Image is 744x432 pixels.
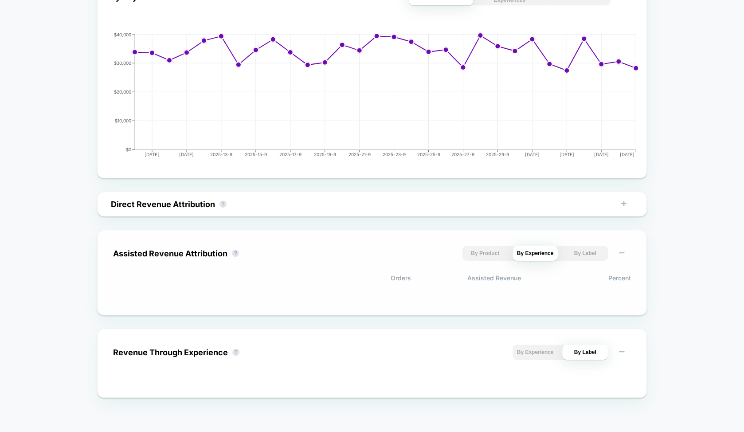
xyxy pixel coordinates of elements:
tspan: 2025-29-9 [486,152,509,157]
tspan: [DATE] [525,152,540,157]
div: Direct Revenue Attribution [111,200,215,209]
tspan: 2025-25-9 [417,152,440,157]
tspan: 2025-23-9 [382,152,405,157]
tspan: $10,000 [115,118,131,123]
tspan: [DATE] [145,152,159,157]
tspan: 2025-19-9 [314,152,336,157]
tspan: $40,000 [114,31,131,37]
tspan: [DATE] [594,152,609,157]
tspan: 2025-27-9 [451,152,474,157]
tspan: 2025-15-9 [245,152,267,157]
tspan: [DATE] [620,152,634,157]
button: By Product [462,246,508,261]
button: By Label [562,246,608,261]
tspan: $30,000 [114,60,131,66]
tspan: 2025-21-9 [349,152,371,157]
tspan: $20,000 [114,89,131,94]
tspan: $0 [126,147,131,152]
span: Orders [301,274,411,282]
button: By Label [562,345,608,360]
tspan: 2025-17-9 [279,152,302,157]
div: Revenue Through Experience [113,348,228,357]
tspan: 2025-13-9 [210,152,232,157]
button: By Experience [513,246,558,261]
span: Assisted Revenue [411,274,521,282]
button: ? [219,200,227,208]
button: By Experience [513,345,558,360]
button: ? [232,349,239,356]
tspan: [DATE] [560,152,574,157]
tspan: [DATE] [179,152,194,157]
div: Assisted Revenue Attribution [113,249,227,258]
button: ? [232,250,239,257]
span: Percent [521,274,631,282]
